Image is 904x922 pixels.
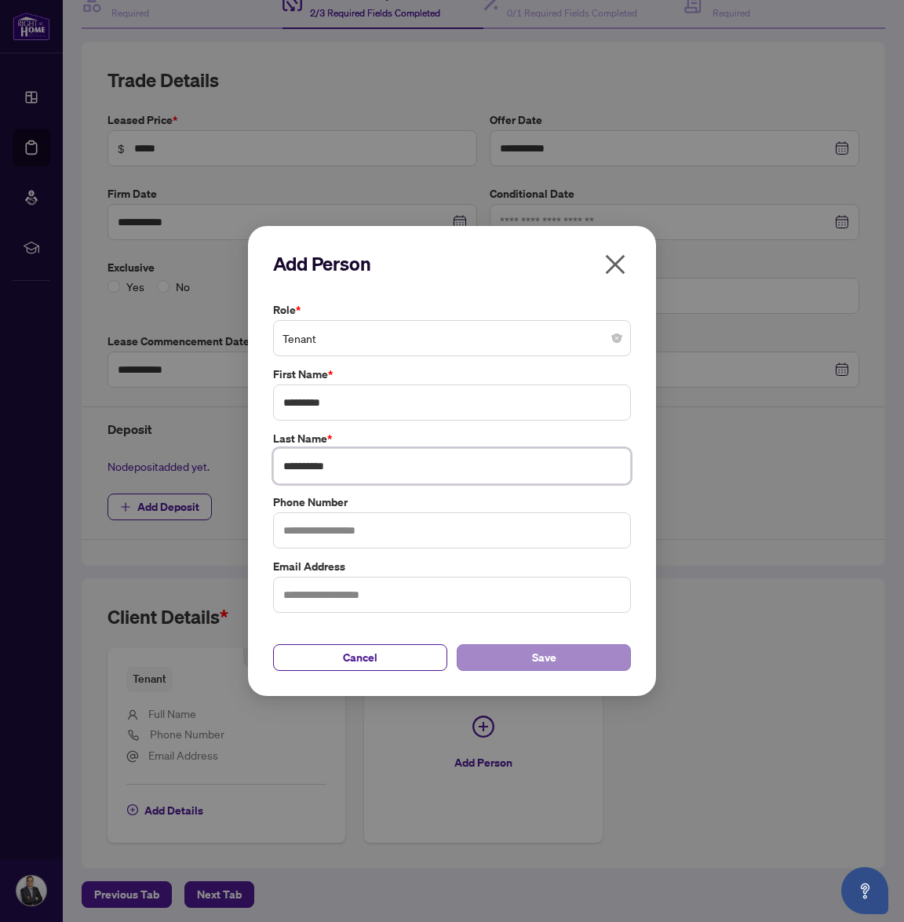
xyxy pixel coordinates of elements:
[612,333,621,343] span: close-circle
[282,323,621,353] span: Tenant
[273,301,631,319] label: Role
[273,366,631,383] label: First Name
[841,867,888,914] button: Open asap
[273,251,631,276] h2: Add Person
[273,430,631,447] label: Last Name
[273,644,447,671] button: Cancel
[457,644,631,671] button: Save
[273,558,631,575] label: Email Address
[343,645,377,670] span: Cancel
[273,494,631,511] label: Phone Number
[532,645,556,670] span: Save
[603,252,628,277] span: close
